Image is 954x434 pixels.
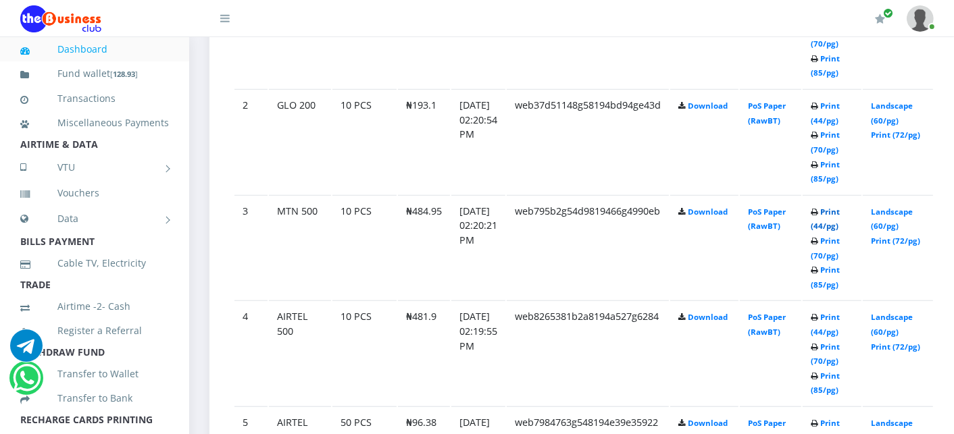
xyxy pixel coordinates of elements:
[398,300,450,405] td: ₦481.9
[13,372,41,394] a: Chat for support
[113,69,135,79] b: 128.93
[20,58,169,90] a: Fund wallet[128.93]
[507,300,669,405] td: web8265381b2a8194a527g6284
[883,8,893,18] span: Renew/Upgrade Subscription
[20,178,169,209] a: Vouchers
[688,101,728,111] a: Download
[688,207,728,217] a: Download
[748,207,786,232] a: PoS Paper (RawBT)
[269,300,331,405] td: AIRTEL 500
[871,101,913,126] a: Landscape (60/pg)
[398,89,450,194] td: ₦193.1
[811,371,840,396] a: Print (85/pg)
[811,265,840,290] a: Print (85/pg)
[332,89,397,194] td: 10 PCS
[871,312,913,337] a: Landscape (60/pg)
[811,342,840,367] a: Print (70/pg)
[748,101,786,126] a: PoS Paper (RawBT)
[451,300,505,405] td: [DATE] 02:19:55 PM
[269,195,331,300] td: MTN 500
[20,358,169,389] a: Transfer to Wallet
[871,342,920,352] a: Print (72/pg)
[688,312,728,322] a: Download
[20,291,169,322] a: Airtime -2- Cash
[507,195,669,300] td: web795b2g54d9819466g4990eb
[20,248,169,279] a: Cable TV, Electricity
[688,418,728,428] a: Download
[20,107,169,138] a: Miscellaneous Payments
[20,202,169,236] a: Data
[811,101,840,126] a: Print (44/pg)
[871,130,920,140] a: Print (72/pg)
[875,13,885,24] i: Renew/Upgrade Subscription
[871,207,913,232] a: Landscape (60/pg)
[811,207,840,232] a: Print (44/pg)
[398,195,450,300] td: ₦484.95
[332,195,397,300] td: 10 PCS
[234,89,268,194] td: 2
[234,195,268,300] td: 3
[332,300,397,405] td: 10 PCS
[110,69,138,79] small: [ ]
[20,315,169,346] a: Register a Referral
[269,89,331,194] td: GLO 200
[811,53,840,78] a: Print (85/pg)
[20,34,169,65] a: Dashboard
[811,312,840,337] a: Print (44/pg)
[748,312,786,337] a: PoS Paper (RawBT)
[20,151,169,184] a: VTU
[20,5,101,32] img: Logo
[507,89,669,194] td: web37d51148g58194bd94ge43d
[451,195,505,300] td: [DATE] 02:20:21 PM
[451,89,505,194] td: [DATE] 02:20:54 PM
[871,236,920,246] a: Print (72/pg)
[811,159,840,184] a: Print (85/pg)
[811,130,840,155] a: Print (70/pg)
[20,383,169,414] a: Transfer to Bank
[811,236,840,261] a: Print (70/pg)
[907,5,934,32] img: User
[10,340,43,362] a: Chat for support
[20,83,169,114] a: Transactions
[234,300,268,405] td: 4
